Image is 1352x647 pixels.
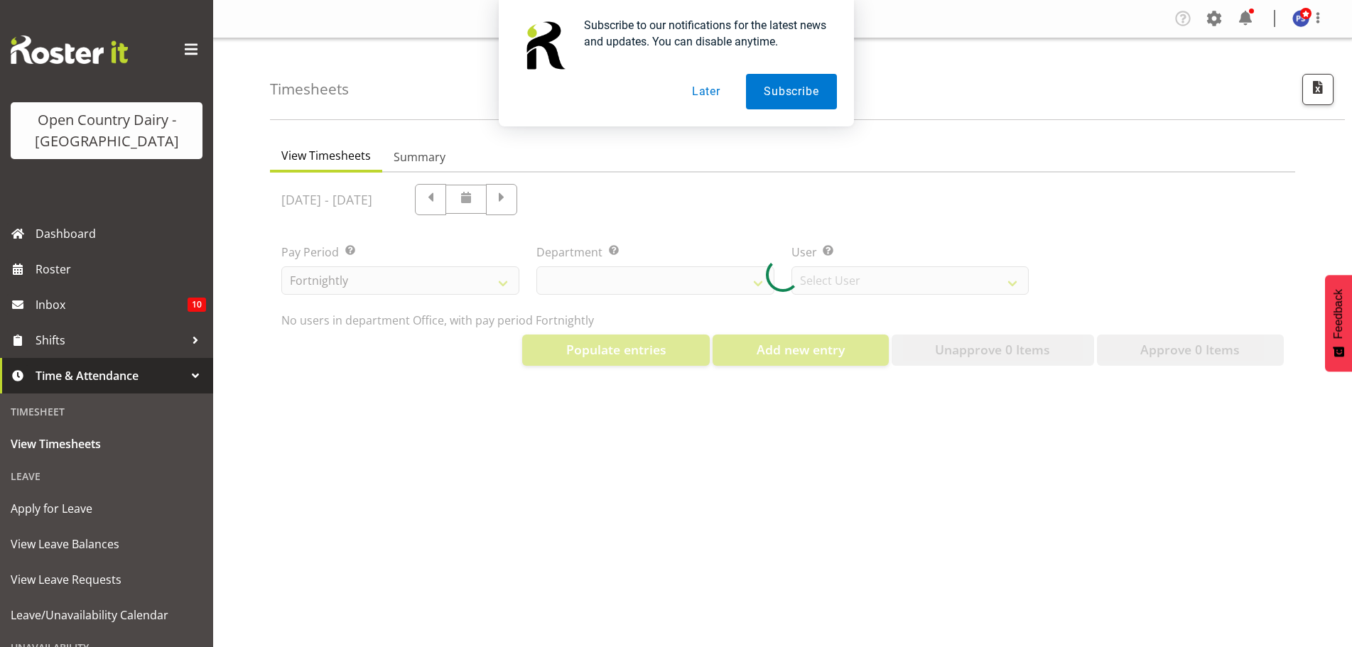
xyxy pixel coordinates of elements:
[746,74,836,109] button: Subscribe
[11,569,202,590] span: View Leave Requests
[4,397,210,426] div: Timesheet
[11,433,202,455] span: View Timesheets
[394,148,445,165] span: Summary
[516,17,573,74] img: notification icon
[1325,275,1352,371] button: Feedback - Show survey
[4,526,210,562] a: View Leave Balances
[4,426,210,462] a: View Timesheets
[1332,289,1345,339] span: Feedback
[11,533,202,555] span: View Leave Balances
[281,147,371,164] span: View Timesheets
[4,562,210,597] a: View Leave Requests
[4,462,210,491] div: Leave
[11,498,202,519] span: Apply for Leave
[4,597,210,633] a: Leave/Unavailability Calendar
[36,294,188,315] span: Inbox
[36,365,185,386] span: Time & Attendance
[36,223,206,244] span: Dashboard
[36,330,185,351] span: Shifts
[25,109,188,152] div: Open Country Dairy - [GEOGRAPHIC_DATA]
[36,259,206,280] span: Roster
[188,298,206,312] span: 10
[11,604,202,626] span: Leave/Unavailability Calendar
[4,491,210,526] a: Apply for Leave
[674,74,738,109] button: Later
[573,17,837,50] div: Subscribe to our notifications for the latest news and updates. You can disable anytime.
